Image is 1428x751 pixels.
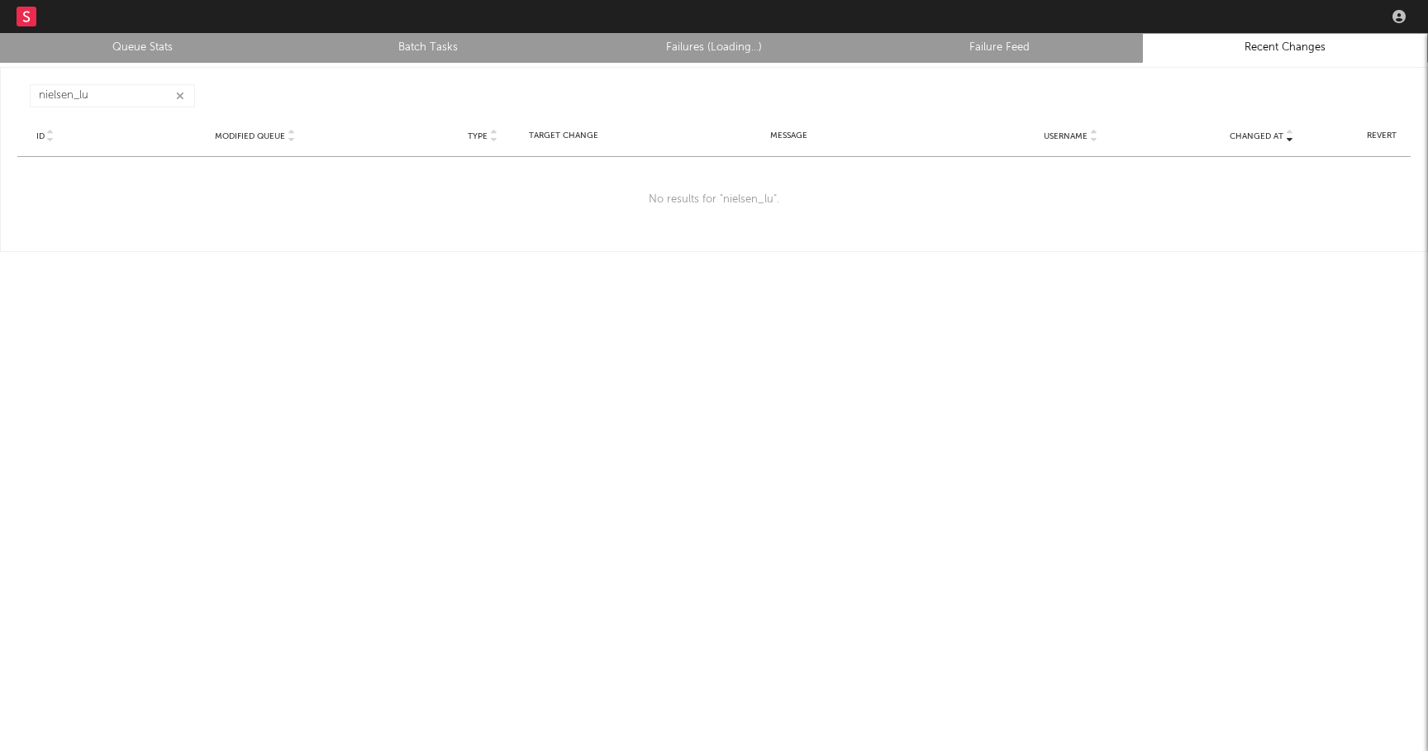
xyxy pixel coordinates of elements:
[1151,38,1419,58] a: Recent Changes
[580,38,848,58] a: Failures (Loading...)
[295,38,563,58] a: Batch Tasks
[607,130,971,142] div: Message
[215,131,285,141] span: Modified Queue
[528,130,598,142] div: Target Change
[1230,131,1283,141] span: Changed At
[17,157,1411,243] div: No results for " nielsen_lu ".
[30,84,195,107] input: Search...
[866,38,1134,58] a: Failure Feed
[36,131,45,141] span: ID
[9,38,277,58] a: Queue Stats
[468,131,488,141] span: Type
[1361,130,1402,142] div: Revert
[1044,131,1088,141] span: Username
